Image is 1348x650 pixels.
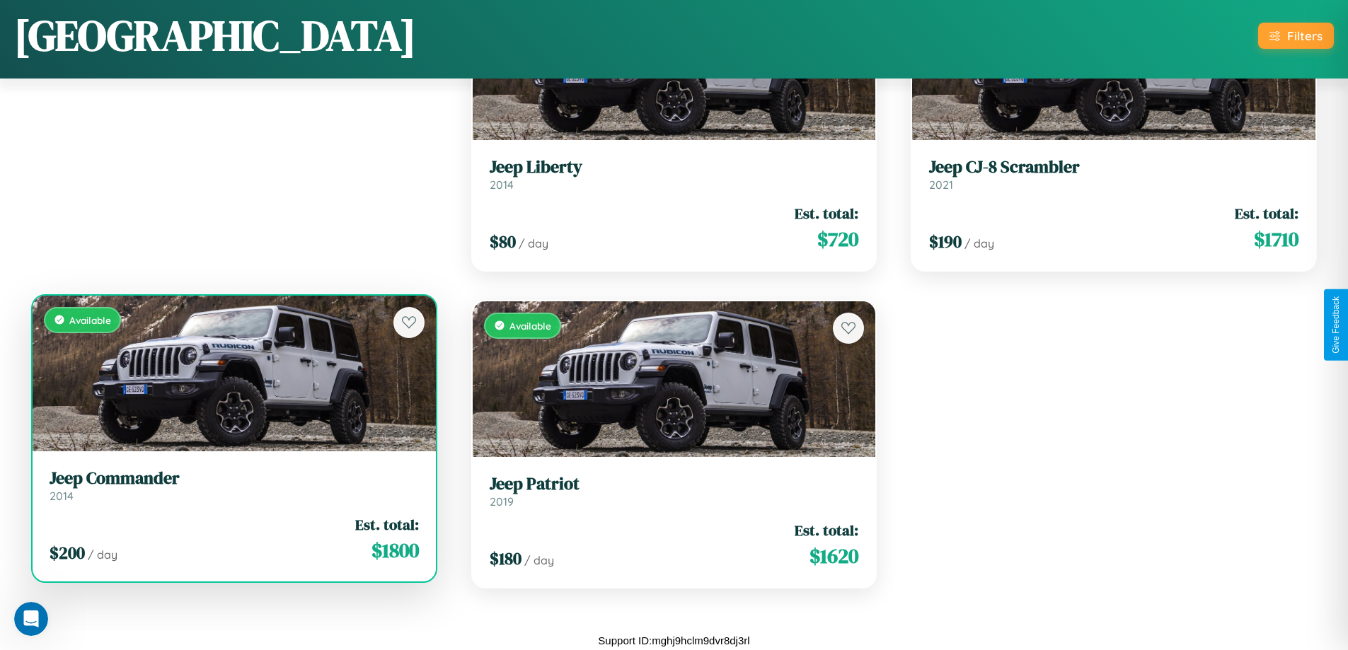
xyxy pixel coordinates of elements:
div: Give Feedback [1331,296,1341,354]
span: / day [519,236,548,250]
span: Est. total: [355,514,419,535]
a: Jeep Liberty2014 [490,157,859,192]
p: Support ID: mghj9hclm9dvr8dj3rl [598,631,749,650]
h3: Jeep Patriot [490,474,859,494]
a: Jeep Patriot2019 [490,474,859,509]
a: Jeep CJ-8 Scrambler2021 [929,157,1298,192]
span: $ 720 [817,225,858,253]
h3: Jeep Liberty [490,157,859,178]
span: $ 1800 [371,536,419,564]
span: / day [964,236,994,250]
span: / day [524,553,554,567]
span: $ 190 [929,230,962,253]
span: $ 1710 [1254,225,1298,253]
h3: Jeep CJ-8 Scrambler [929,157,1298,178]
h3: Jeep Commander [50,468,419,489]
span: 2019 [490,494,514,509]
span: $ 180 [490,547,522,570]
a: Jeep Commander2014 [50,468,419,503]
span: Est. total: [795,203,858,224]
span: $ 80 [490,230,516,253]
span: Est. total: [795,520,858,540]
span: Est. total: [1235,203,1298,224]
span: $ 200 [50,541,85,564]
span: 2014 [490,178,514,192]
span: 2021 [929,178,953,192]
span: 2014 [50,489,74,503]
span: Available [69,314,111,326]
h1: [GEOGRAPHIC_DATA] [14,6,416,64]
span: / day [88,547,117,562]
span: $ 1620 [810,542,858,570]
iframe: Intercom live chat [14,602,48,636]
button: Filters [1258,23,1334,49]
span: Available [509,320,551,332]
div: Filters [1287,28,1323,43]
